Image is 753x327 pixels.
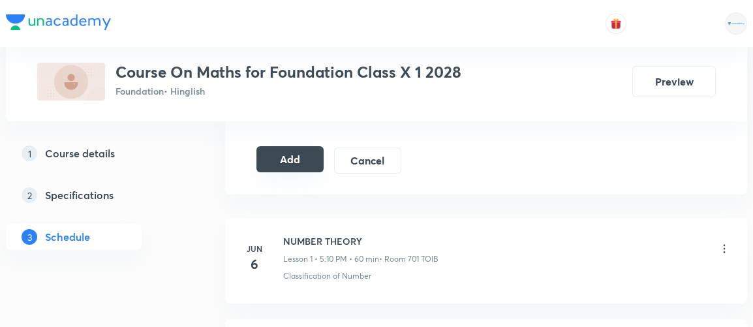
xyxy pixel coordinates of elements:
[6,140,183,166] a: 1Course details
[115,63,461,82] h3: Course On Maths for Foundation Class X 1 2028
[283,234,438,248] h6: NUMBER THEORY
[241,243,268,255] h6: Jun
[241,255,268,274] h4: 6
[632,66,716,97] button: Preview
[45,229,90,245] h5: Schedule
[606,13,626,34] button: avatar
[6,14,111,30] img: Company Logo
[283,270,371,282] p: Classification of Number
[256,146,324,172] button: Add
[45,187,114,203] h5: Specifications
[37,63,105,101] img: 9702C1EE-C6AC-447B-8F47-076E476BCBA0_plus.png
[22,187,37,203] p: 2
[22,229,37,245] p: 3
[22,146,37,161] p: 1
[610,18,622,29] img: avatar
[334,148,401,174] button: Cancel
[6,14,111,33] a: Company Logo
[115,84,461,98] p: Foundation • Hinglish
[379,253,438,265] p: • Room 701 TOIB
[725,12,747,35] img: Rahul Mishra
[283,253,379,265] p: Lesson 1 • 5:10 PM • 60 min
[6,182,183,208] a: 2Specifications
[45,146,115,161] h5: Course details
